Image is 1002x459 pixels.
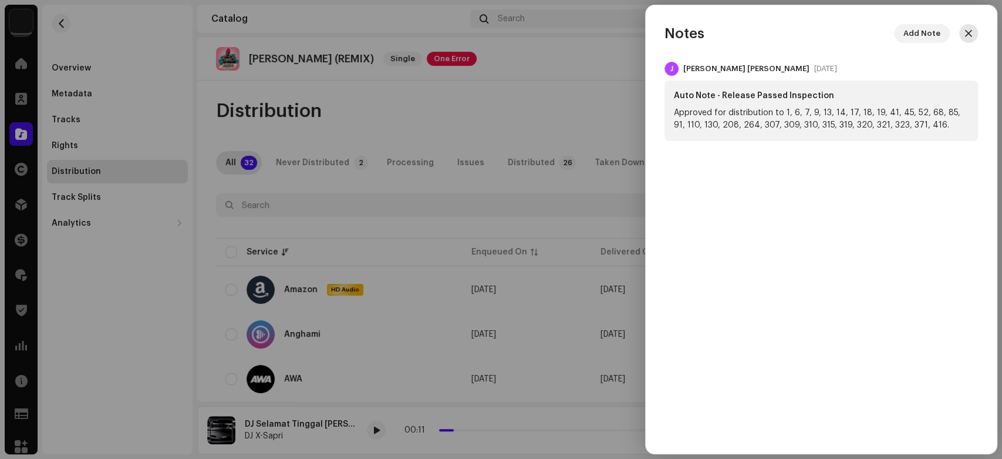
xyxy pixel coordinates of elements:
[814,64,837,73] div: [DATE]
[674,90,969,102] div: Auto Note - Release Passed Inspection
[664,24,704,43] h3: Notes
[683,64,809,73] div: [PERSON_NAME] [PERSON_NAME]
[903,22,940,45] span: Add Note
[894,24,950,43] button: Add Note
[664,62,679,76] div: J
[674,107,969,132] div: Approved for distribution to 1, 6, 7, 9, 13, 14, 17, 18, 19, 41, 45, 52, 68, 85, 91, 110, 130, 20...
